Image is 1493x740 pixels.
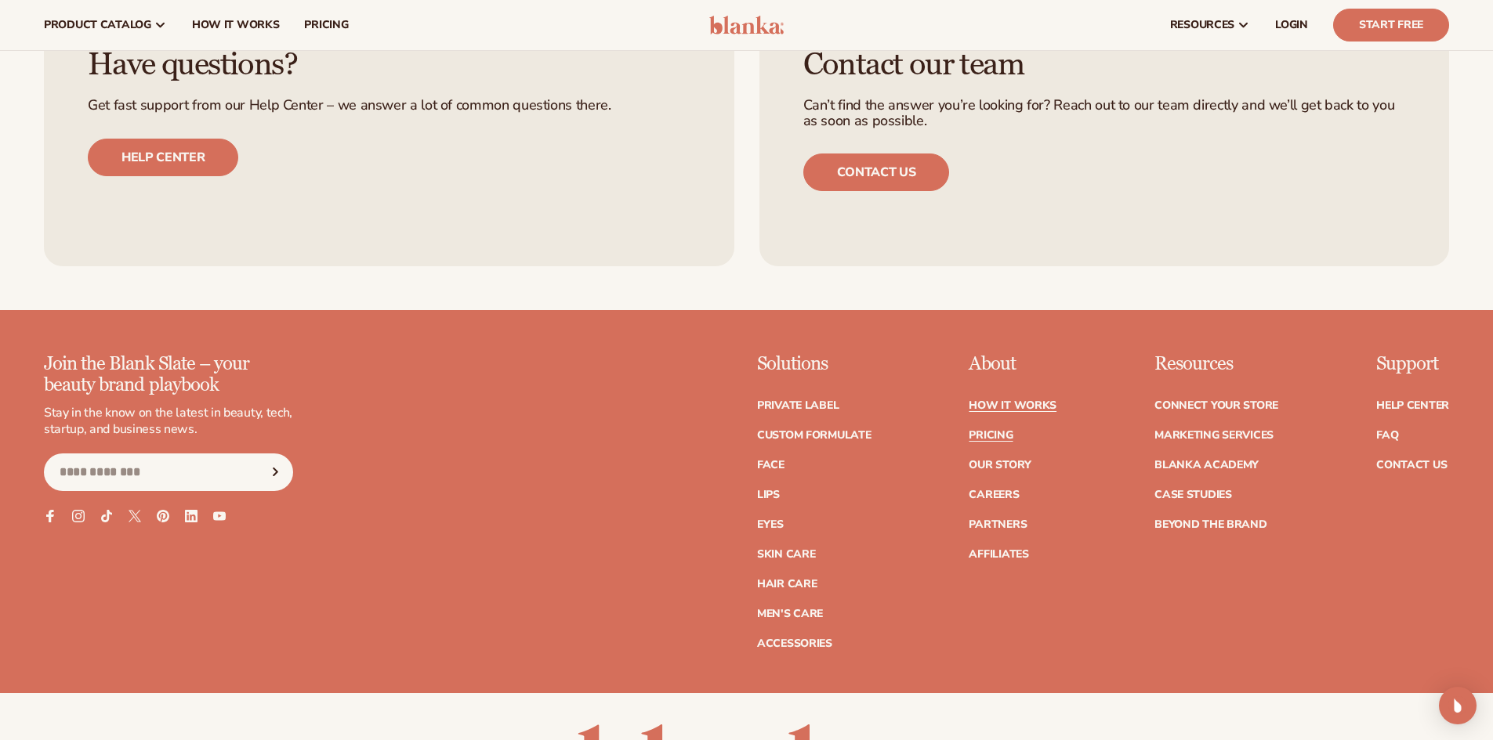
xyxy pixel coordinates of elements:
a: Help center [88,139,238,176]
a: Pricing [969,430,1013,441]
a: How It Works [969,400,1056,411]
a: Partners [969,519,1027,530]
a: Lips [757,489,780,500]
a: Men's Care [757,608,823,619]
a: Accessories [757,638,832,649]
a: Eyes [757,519,784,530]
a: Affiliates [969,549,1028,560]
button: Subscribe [258,453,292,491]
p: Join the Blank Slate – your beauty brand playbook [44,354,293,395]
p: Solutions [757,354,872,374]
a: Skin Care [757,549,815,560]
p: About [969,354,1056,374]
span: product catalog [44,19,151,31]
a: Our Story [969,460,1031,471]
p: Support [1376,354,1449,374]
p: Stay in the know on the latest in beauty, tech, startup, and business news. [44,405,293,438]
a: Face [757,460,785,471]
a: Hair Care [757,579,817,590]
span: How It Works [192,19,280,31]
a: Beyond the brand [1154,519,1267,530]
img: logo [709,16,784,34]
a: Custom formulate [757,430,872,441]
a: Start Free [1333,9,1449,42]
a: Help Center [1376,400,1449,411]
div: Open Intercom Messenger [1439,687,1477,724]
a: FAQ [1376,430,1398,441]
p: Get fast support from our Help Center – we answer a lot of common questions there. [88,98,690,114]
h3: Contact our team [803,48,1406,82]
a: Blanka Academy [1154,460,1259,471]
span: pricing [304,19,348,31]
h3: Have questions? [88,48,690,82]
p: Resources [1154,354,1278,374]
span: LOGIN [1275,19,1308,31]
a: Case Studies [1154,489,1232,500]
p: Can’t find the answer you’re looking for? Reach out to our team directly and we’ll get back to yo... [803,98,1406,129]
a: Marketing services [1154,430,1274,441]
a: Contact Us [1376,460,1447,471]
a: Private label [757,400,839,411]
a: Careers [969,489,1019,500]
span: resources [1170,19,1234,31]
a: Contact us [803,153,950,191]
a: Connect your store [1154,400,1278,411]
